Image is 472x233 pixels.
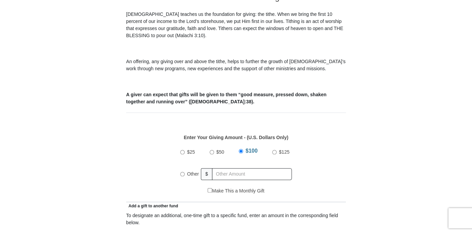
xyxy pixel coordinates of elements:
span: $125 [279,149,289,155]
label: Make This a Monthly Gift [208,187,264,195]
span: $100 [245,148,258,154]
p: An offering, any giving over and above the tithe, helps to further the growth of [DEMOGRAPHIC_DAT... [126,58,346,72]
span: $ [201,168,212,180]
strong: Enter Your Giving Amount - (U.S. Dollars Only) [184,135,288,140]
input: Make This a Monthly Gift [208,188,212,192]
input: Other Amount [212,168,292,180]
span: $50 [216,149,224,155]
span: Add a gift to another fund [126,204,178,208]
div: To designate an additional, one-time gift to a specific fund, enter an amount in the correspondin... [126,212,346,226]
span: $25 [187,149,195,155]
p: [DEMOGRAPHIC_DATA] teaches us the foundation for giving: the tithe. When we bring the first 10 pe... [126,11,346,39]
b: A giver can expect that gifts will be given to them “good measure, pressed down, shaken together ... [126,92,326,104]
span: Other [187,171,199,177]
